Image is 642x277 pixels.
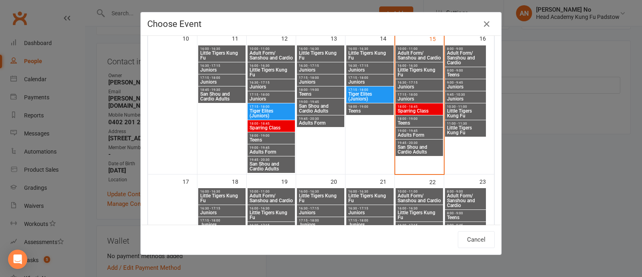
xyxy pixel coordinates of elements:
[200,210,244,215] span: Juniors
[299,117,343,121] span: 19:45 - 20:30
[200,193,244,203] span: Little Tigers Kung Fu
[200,219,244,222] span: 17:15 - 18:00
[447,125,484,135] span: Little Tigers Kung Fu
[397,117,441,121] span: 18:00 - 19:00
[249,207,293,210] span: 16:00 - 16:30
[429,32,444,45] div: 15
[447,81,484,84] span: 9:00 - 9:45
[299,207,343,210] span: 16:30 - 17:15
[299,210,343,215] span: Juniors
[249,96,293,101] span: Juniors
[147,19,495,29] h4: Choose Event
[348,88,392,92] span: 17:15 - 18:00
[429,175,444,188] div: 22
[299,80,343,84] span: Juniors
[348,64,392,68] span: 16:30 - 17:15
[447,109,484,118] span: Little Tigers Kung Fu
[447,93,484,96] span: 9:45 - 10:30
[447,47,484,51] span: 8:00 - 9:00
[447,190,484,193] span: 8:00 - 9:00
[348,51,392,60] span: Little Tigers Kung Fu
[447,69,484,72] span: 8:00 - 9:00
[249,122,293,125] span: 18:00 - 18:45
[249,162,293,171] span: San Shou and Cardio Adults
[299,193,343,203] span: Little Tigers Kung Fu
[249,190,293,193] span: 10:00 - 11:00
[200,51,244,60] span: Little Tigers Kung Fu
[299,88,343,92] span: 18:00 - 19:00
[348,68,392,72] span: Juniors
[348,219,392,222] span: 17:15 - 18:00
[447,122,484,125] span: 11:00 - 11:30
[479,174,494,188] div: 23
[397,81,441,84] span: 16:30 - 17:15
[281,31,296,45] div: 12
[200,222,244,227] span: Juniors
[249,47,293,51] span: 10:00 - 11:00
[447,224,484,227] span: 9:00 - 9:45
[480,18,493,31] button: Close
[447,105,484,109] span: 10:30 - 11:00
[348,76,392,80] span: 17:15 - 18:00
[397,121,441,125] span: Teens
[200,76,244,80] span: 17:15 - 18:00
[249,105,293,109] span: 17:15 - 18:00
[447,51,484,65] span: Adult Form/ Sanshou and Cardio
[348,190,392,193] span: 16:00 - 16:30
[397,84,441,89] span: Juniors
[397,141,441,145] span: 19:45 - 20:30
[299,100,343,104] span: 19:00 - 19:45
[249,210,293,220] span: Little Tigers Kung Fu
[331,174,345,188] div: 20
[249,134,293,137] span: 18:00 - 19:00
[397,109,441,113] span: Sparring Class
[348,222,392,227] span: Juniors
[447,211,484,215] span: 8:00 - 9:00
[249,146,293,150] span: 19:00 - 19:45
[397,193,441,203] span: Adult Form/ Sanshou and Cardio
[348,80,392,84] span: Juniors
[249,125,293,130] span: Sparring Class
[232,31,246,45] div: 11
[397,68,441,77] span: Little Tigers Kung Fu
[299,64,343,68] span: 16:30 - 17:15
[299,190,343,193] span: 16:00 - 16:30
[200,47,244,51] span: 16:00 - 16:30
[232,174,246,188] div: 18
[200,64,244,68] span: 16:30 - 17:15
[200,68,244,72] span: Juniors
[348,47,392,51] span: 16:00 - 16:30
[249,109,293,118] span: Tiger Elites (Juniors)
[200,80,244,84] span: Juniors
[183,174,197,188] div: 17
[447,193,484,208] span: Adult Form/ Sanshou and Cardio
[200,88,244,92] span: 18:45 - 19:30
[447,84,484,89] span: Juniors
[200,92,244,101] span: San Shou and Cardio Adults
[397,129,441,133] span: 19:00 - 19:45
[299,104,343,113] span: San Shou and Cardio Adults
[8,250,27,269] div: Open Intercom Messenger
[299,76,343,80] span: 17:15 - 18:00
[447,72,484,77] span: Teens
[397,93,441,96] span: 17:15 - 18:00
[397,96,441,101] span: Juniors
[348,92,392,101] span: Tiger Elites (Juniors)
[299,222,343,227] span: Juniors
[331,31,345,45] div: 13
[249,64,293,68] span: 16:00 - 16:30
[249,84,293,89] span: Juniors
[249,68,293,77] span: Little Tigers Kung Fu
[348,105,392,109] span: 18:00 - 19:00
[348,207,392,210] span: 16:30 - 17:15
[397,224,441,227] span: 16:30 - 17:15
[249,193,293,203] span: Adult Form/ Sanshou and Cardio
[397,51,441,60] span: Adult Form/ Sanshou and Cardio
[299,219,343,222] span: 17:15 - 18:00
[249,93,293,96] span: 17:15 - 18:00
[249,51,293,60] span: Adult Form/ Sanshou and Cardio
[397,207,441,210] span: 16:00 - 16:30
[281,174,296,188] div: 19
[249,137,293,142] span: Teens
[299,68,343,72] span: Juniors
